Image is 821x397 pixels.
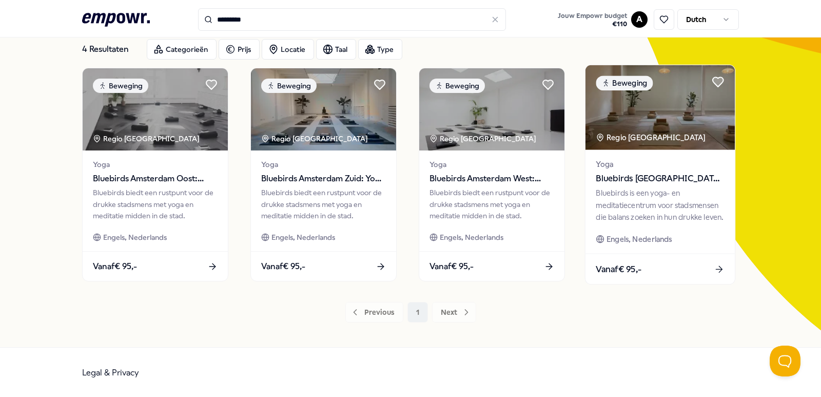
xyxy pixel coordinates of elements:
[93,79,148,93] div: Beweging
[93,172,218,185] span: Bluebirds Amsterdam Oost: Yoga & Welzijn
[261,260,305,273] span: Vanaf € 95,-
[261,159,386,170] span: Yoga
[251,68,396,150] img: package image
[429,79,485,93] div: Beweging
[82,368,139,377] a: Legal & Privacy
[93,260,137,273] span: Vanaf € 95,-
[93,133,201,144] div: Regio [GEOGRAPHIC_DATA]
[558,12,627,20] span: Jouw Empowr budget
[596,172,724,185] span: Bluebirds [GEOGRAPHIC_DATA]: Yoga & Welzijn
[429,133,538,144] div: Regio [GEOGRAPHIC_DATA]
[316,39,356,60] button: Taal
[262,39,314,60] button: Locatie
[82,68,228,281] a: package imageBewegingRegio [GEOGRAPHIC_DATA] YogaBluebirds Amsterdam Oost: Yoga & WelzijnBluebird...
[429,260,474,273] span: Vanaf € 95,-
[93,187,218,221] div: Bluebirds biedt een rustpunt voor de drukke stadsmens met yoga en meditatie midden in de stad.
[429,172,554,185] span: Bluebirds Amsterdam West: Yoga & Welzijn
[82,39,139,60] div: 4 Resultaten
[429,159,554,170] span: Yoga
[198,8,506,31] input: Search for products, categories or subcategories
[358,39,402,60] button: Type
[607,233,672,245] span: Engels, Nederlands
[271,232,335,243] span: Engels, Nederlands
[596,262,641,276] span: Vanaf € 95,-
[585,65,735,150] img: package image
[419,68,565,281] a: package imageBewegingRegio [GEOGRAPHIC_DATA] YogaBluebirds Amsterdam West: Yoga & WelzijnBluebird...
[631,11,648,28] button: A
[103,232,167,243] span: Engels, Nederlands
[440,232,503,243] span: Engels, Nederlands
[261,187,386,221] div: Bluebirds biedt een rustpunt voor de drukke stadsmens met yoga en meditatie midden in de stad.
[93,159,218,170] span: Yoga
[147,39,217,60] button: Categorieën
[585,65,736,285] a: package imageBewegingRegio [GEOGRAPHIC_DATA] YogaBluebirds [GEOGRAPHIC_DATA]: Yoga & WelzijnBlueb...
[261,172,386,185] span: Bluebirds Amsterdam Zuid: Yoga & Welzijn
[83,68,228,150] img: package image
[596,158,724,170] span: Yoga
[250,68,397,281] a: package imageBewegingRegio [GEOGRAPHIC_DATA] YogaBluebirds Amsterdam Zuid: Yoga & WelzijnBluebird...
[558,20,627,28] span: € 110
[596,75,653,90] div: Beweging
[261,79,317,93] div: Beweging
[596,187,724,223] div: Bluebirds is een yoga- en meditatiecentrum voor stadsmensen die balans zoeken in hun drukke leven.
[429,187,554,221] div: Bluebirds biedt een rustpunt voor de drukke stadsmens met yoga en meditatie midden in de stad.
[556,10,629,30] button: Jouw Empowr budget€110
[596,131,707,143] div: Regio [GEOGRAPHIC_DATA]
[554,9,631,30] a: Jouw Empowr budget€110
[219,39,260,60] button: Prijs
[770,346,800,376] iframe: Help Scout Beacon - Open
[261,133,369,144] div: Regio [GEOGRAPHIC_DATA]
[419,68,564,150] img: package image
